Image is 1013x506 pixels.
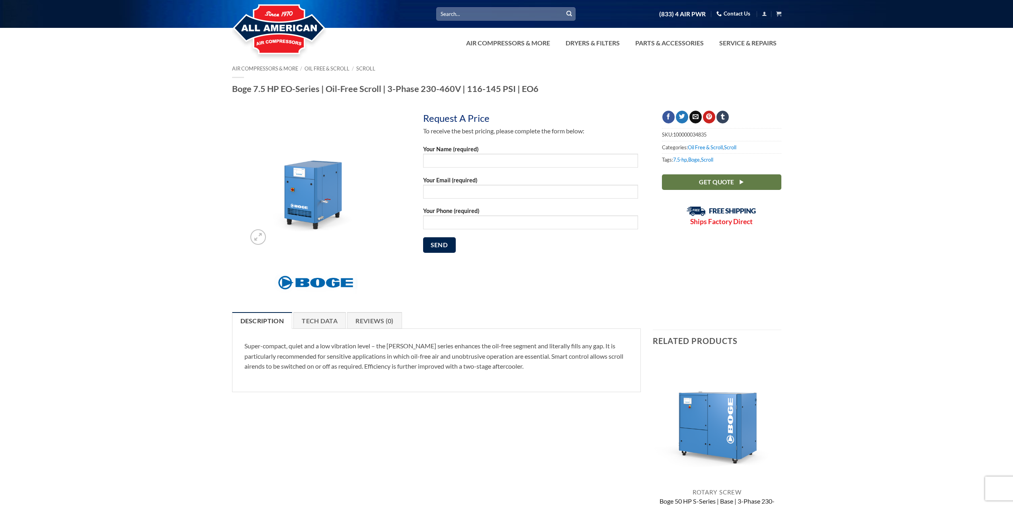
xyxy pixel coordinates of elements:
a: Share on Tumblr [716,111,729,123]
a: Boge [688,156,700,163]
a: Service & Repairs [714,35,781,51]
a: Air Compressors & More [232,65,298,72]
a: Tech Data [293,312,346,329]
a: Get Quote [662,174,781,190]
input: Your Email (required) [423,185,638,199]
label: Your Email (required) [423,176,638,204]
button: Submit [563,8,575,20]
a: Login [762,9,767,19]
input: Your Phone (required) [423,215,638,229]
a: Share on Facebook [662,111,675,123]
a: View cart [776,9,781,19]
a: Air Compressors & More [461,35,555,51]
strong: Ships Factory Direct [690,217,753,226]
a: Share on Twitter [676,111,688,123]
span: Get Quote [699,177,734,187]
p: Super-compact, quiet and a low vibration level – the [PERSON_NAME] series enhances the oil-free s... [244,341,629,371]
a: Dryers & Filters [561,35,625,51]
a: Reviews (0) [347,312,402,329]
a: Oil Free & Scroll [688,144,723,150]
form: Contact form [423,145,638,259]
a: Contact Us [716,8,750,20]
a: Scroll [724,144,736,150]
a: Email to a Friend [689,111,702,123]
span: Categories: , [662,141,781,153]
span: 100000034835 [673,131,707,138]
img: Boge 50 HP S-Series | Base | 3-Phase 230-575V | 100-190 PSI | S50-3N [653,356,781,484]
input: Search… [436,7,576,20]
a: Parts & Accessories [630,35,709,51]
a: 7.5-hp [673,156,687,163]
img: Free Shipping [687,206,756,216]
a: Scroll [701,156,713,163]
input: Send [423,237,456,253]
input: Your Name (required) [423,154,638,168]
h3: Related products [653,330,781,352]
span: SKU: [662,128,781,141]
a: Oil Free & Scroll [304,65,349,72]
a: (833) 4 AIR PWR [659,7,706,21]
a: Scroll [356,65,375,72]
a: Zoom [250,229,266,245]
img: Boge [274,271,357,294]
label: Your Phone (required) [423,206,638,235]
h1: Boge 7.5 HP EO-Series | Oil-Free Scroll | 3-Phase 230-460V | 116-145 PSI | EO6 [232,83,781,94]
span: Tags: , , [662,153,781,166]
a: Description [232,312,293,329]
span: / [352,65,354,72]
div: Request A Price [423,111,506,126]
span: / [300,65,302,72]
p: Rotary Screw [653,488,781,496]
img: Boge 7.5 HP EO-Series | Oil-Free Scroll | 3-Phase 230-460V | 116-145 PSI | EO6 [246,111,385,249]
label: Your Name (required) [423,145,638,173]
p: To receive the best pricing, please complete the form below: [423,126,638,136]
a: Pin on Pinterest [703,111,715,123]
nav: Breadcrumb [232,66,781,72]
